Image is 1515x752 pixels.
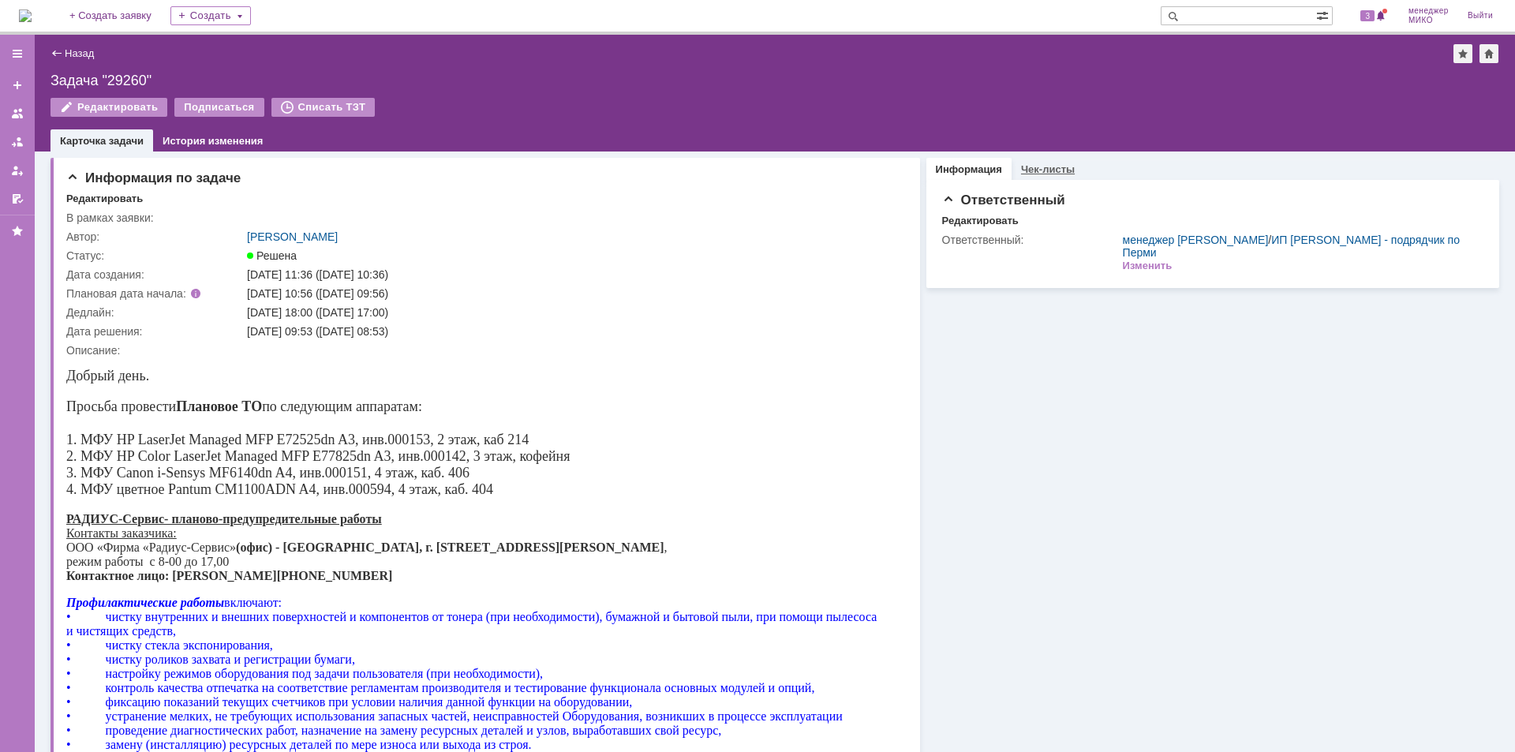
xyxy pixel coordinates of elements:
[66,211,244,224] div: В рамках заявки:
[247,306,896,319] div: [DATE] 18:00 ([DATE] 17:00)
[19,9,32,22] img: logo
[247,249,297,262] span: Решена
[1408,16,1449,25] span: МИКО
[1316,7,1332,22] span: Расширенный поиск
[942,234,1120,246] div: Ответственный:
[1453,44,1472,63] div: Добавить в избранное
[5,129,30,155] a: Заявки в моей ответственности
[66,268,244,281] div: Дата создания:
[66,193,143,205] div: Редактировать
[247,268,896,281] div: [DATE] 11:36 ([DATE] 10:36)
[65,47,94,59] a: Назад
[5,158,30,183] a: Мои заявки
[1408,6,1449,16] span: менеджер
[1123,234,1269,246] a: менеджер [PERSON_NAME]
[19,9,32,22] a: Перейти на домашнюю страницу
[66,287,225,300] div: Плановая дата начала:
[942,215,1019,227] div: Редактировать
[936,163,1002,175] a: Информация
[5,101,30,126] a: Заявки на командах
[211,212,327,226] span: [PHONE_NUMBER]
[1479,44,1498,63] div: Сделать домашней страницей
[66,306,244,319] div: Дедлайн:
[163,135,263,147] a: История изменения
[66,325,244,338] div: Дата решения:
[1360,10,1375,21] span: 3
[66,344,899,357] div: Описание:
[1123,234,1460,259] a: ИП [PERSON_NAME] - подрядчик по Перми
[1123,234,1476,259] div: /
[5,186,30,211] a: Мои согласования
[247,287,896,300] div: [DATE] 10:56 ([DATE] 09:56)
[50,73,1499,88] div: Задача "29260"
[170,184,598,197] strong: (офис) - [GEOGRAPHIC_DATA], г. [STREET_ADDRESS][PERSON_NAME]
[66,170,241,185] span: Информация по задаче
[1021,163,1075,175] a: Чек-листы
[247,325,896,338] div: [DATE] 09:53 ([DATE] 08:53)
[60,135,144,147] a: Карточка задачи
[170,6,251,25] div: Создать
[1123,260,1173,272] div: Изменить
[66,249,244,262] div: Статус:
[942,193,1065,208] span: Ответственный
[66,230,244,243] div: Автор:
[110,42,196,58] strong: Плановое ТО
[247,230,338,243] a: [PERSON_NAME]
[5,73,30,98] a: Создать заявку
